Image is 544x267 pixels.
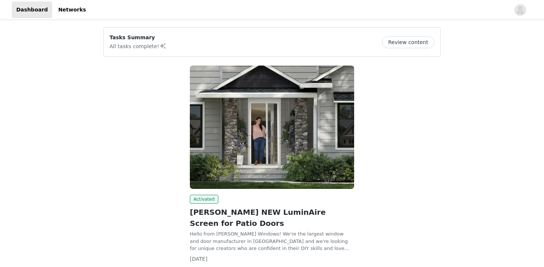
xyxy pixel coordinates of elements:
[110,34,167,41] p: Tasks Summary
[190,230,354,252] p: Hello from [PERSON_NAME] Windows! We're the largest window and door manufacturer in [GEOGRAPHIC_D...
[190,256,207,262] span: [DATE]
[110,41,167,50] p: All tasks complete!
[54,1,90,18] a: Networks
[190,66,354,189] img: Andersen Corporation
[517,4,524,16] div: avatar
[190,195,218,204] span: Activated
[382,36,434,48] button: Review content
[12,1,52,18] a: Dashboard
[190,207,354,229] h2: [PERSON_NAME] NEW LuminAire Screen for Patio Doors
